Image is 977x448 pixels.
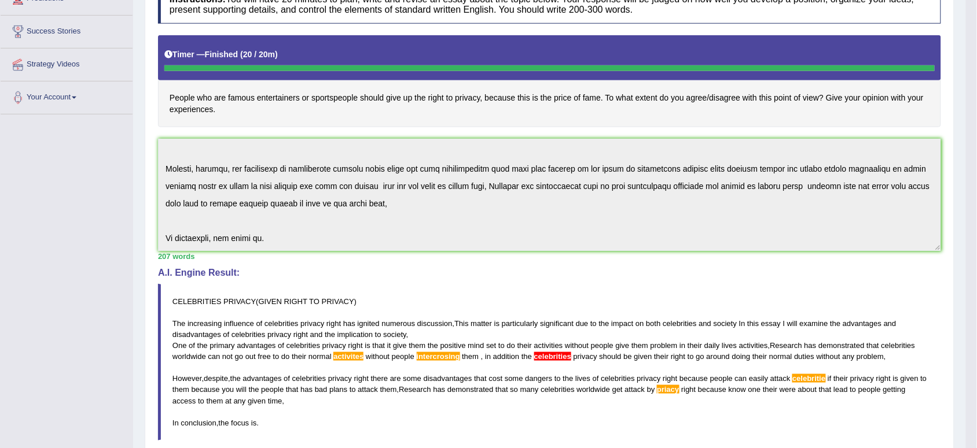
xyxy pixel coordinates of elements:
span: go [696,352,704,361]
span: conclusion [181,419,216,427]
span: their [752,352,767,361]
span: However [172,374,202,383]
span: privacy [267,330,291,339]
span: their [688,341,702,350]
span: because [698,385,726,394]
span: positive [440,341,466,350]
span: Possible spelling mistake found. (did you mean: celebrities) [792,374,825,383]
span: Possible spelling mistake found. (did you mean: activities) [333,352,363,361]
span: can [735,374,747,383]
span: Possible spelling mistake found. (did you mean: privacy) [657,385,679,394]
span: that [373,341,385,350]
span: people [710,374,733,383]
span: privacy [850,374,874,383]
span: In [172,419,179,427]
span: the [428,341,438,350]
span: CELEBRITIES [172,297,222,306]
span: cost [489,374,503,383]
span: right [663,374,677,383]
span: to [498,341,505,350]
span: without [565,341,589,350]
span: examine [800,319,828,328]
span: and [884,319,897,328]
span: easily [749,374,768,383]
span: focus [231,419,249,427]
span: Research [399,385,431,394]
span: lives [575,374,590,383]
span: of [278,341,284,350]
span: will [236,385,247,394]
span: mind [468,341,484,350]
span: dangers [525,374,552,383]
span: right [293,330,308,339]
span: addition [493,352,520,361]
span: some [505,374,523,383]
span: the [563,374,574,383]
span: celebrities [541,385,575,394]
h5: Timer — [164,50,278,59]
span: normal [769,352,792,361]
span: the [219,419,229,427]
span: matter [471,319,492,328]
span: is [494,319,499,328]
span: them [172,385,189,394]
span: society [383,330,406,339]
span: has [300,385,313,394]
span: about [798,385,817,394]
h4: People who are famous entertainers or sportspeople should give up the right to privacy, because t... [158,35,941,127]
h4: A.I. Engine Result: [158,268,941,278]
span: do [281,352,289,361]
span: them [462,352,479,361]
span: activities [739,341,768,350]
span: worldwide [576,385,610,394]
span: primary [210,341,234,350]
span: and [310,330,323,339]
span: the [249,385,259,394]
span: celebrities [287,341,321,350]
span: them [631,341,648,350]
span: around [707,352,730,361]
span: ignited [358,319,380,328]
span: celebrities [292,374,326,383]
span: advantages [843,319,881,328]
span: numerous [381,319,415,328]
span: to [350,385,356,394]
span: society [714,319,737,328]
span: right [348,341,363,350]
span: Possible typo: you repeated a whitespace (did you mean: ) [284,385,286,394]
span: without [366,352,390,361]
span: people [261,385,284,394]
span: has [433,385,445,394]
span: of [189,341,195,350]
span: do [507,341,515,350]
span: attack [625,385,645,394]
span: that [495,385,508,394]
span: by [647,385,655,394]
span: so [510,385,519,394]
span: can [208,352,220,361]
span: Possible spelling mistake found. (did you mean: intercrossing) [417,352,460,361]
span: because [680,374,708,383]
span: their [654,352,669,361]
span: because [192,385,220,394]
span: advantages [243,374,281,383]
span: without [817,352,840,361]
span: time [268,397,282,405]
span: demonstrated [447,385,494,394]
b: ) [275,50,278,59]
span: celebrities [265,319,299,328]
span: right [354,374,369,383]
b: ( [240,50,243,59]
span: at [225,397,232,405]
span: access [172,397,196,405]
span: people [858,385,881,394]
span: problem [857,352,884,361]
span: advantages [237,341,276,350]
span: plans [329,385,347,394]
span: demonstrated [818,341,865,350]
span: bad [315,385,328,394]
span: One [172,341,187,350]
span: be [623,352,631,361]
span: the [325,330,335,339]
span: that [866,341,879,350]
